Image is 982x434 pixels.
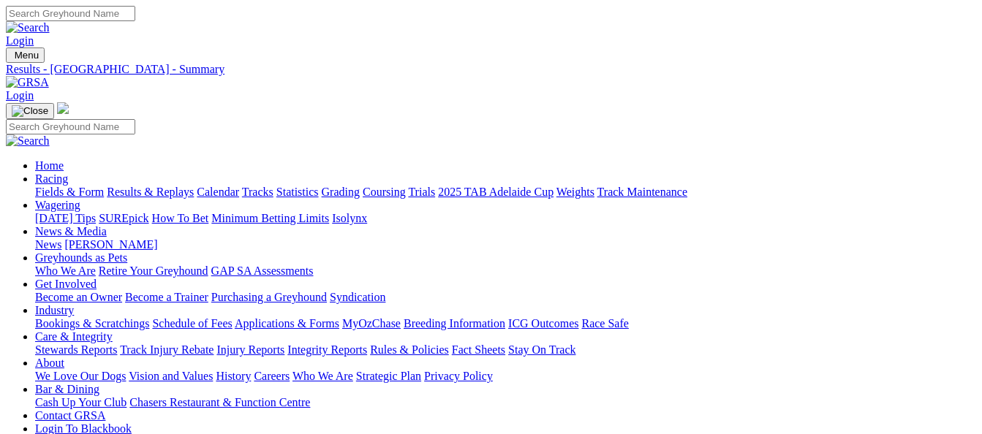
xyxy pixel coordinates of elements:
input: Search [6,6,135,21]
a: Login [6,34,34,47]
a: Fields & Form [35,186,104,198]
a: Syndication [330,291,385,303]
div: Greyhounds as Pets [35,264,976,278]
a: History [216,370,251,382]
a: Get Involved [35,278,97,290]
a: How To Bet [152,212,209,224]
button: Toggle navigation [6,47,45,63]
a: Stewards Reports [35,343,117,356]
img: logo-grsa-white.png [57,102,69,114]
a: Login [6,89,34,102]
a: Results & Replays [107,186,194,198]
a: Breeding Information [404,317,505,330]
div: About [35,370,976,383]
a: About [35,357,64,369]
a: Care & Integrity [35,330,113,343]
img: Search [6,21,50,34]
a: Grading [322,186,360,198]
a: We Love Our Dogs [35,370,126,382]
img: Close [12,105,48,117]
a: Applications & Forms [235,317,339,330]
a: News [35,238,61,251]
a: [DATE] Tips [35,212,96,224]
a: SUREpick [99,212,148,224]
div: Racing [35,186,976,199]
a: Cash Up Your Club [35,396,126,408]
a: Purchasing a Greyhound [211,291,327,303]
div: Get Involved [35,291,976,304]
a: Coursing [363,186,406,198]
a: Weights [556,186,594,198]
a: Become an Owner [35,291,122,303]
a: Isolynx [332,212,367,224]
a: Injury Reports [216,343,284,356]
a: Vision and Values [129,370,213,382]
a: News & Media [35,225,107,237]
a: Careers [254,370,290,382]
a: Who We Are [292,370,353,382]
div: Industry [35,317,976,330]
a: Bar & Dining [35,383,99,395]
a: [PERSON_NAME] [64,238,157,251]
a: Bookings & Scratchings [35,317,149,330]
a: Greyhounds as Pets [35,251,127,264]
button: Toggle navigation [6,103,54,119]
a: Rules & Policies [370,343,449,356]
a: Minimum Betting Limits [211,212,329,224]
a: Tracks [242,186,273,198]
a: Results - [GEOGRAPHIC_DATA] - Summary [6,63,976,76]
a: Chasers Restaurant & Function Centre [129,396,310,408]
a: Wagering [35,199,80,211]
div: Care & Integrity [35,343,976,357]
div: Bar & Dining [35,396,976,409]
a: Integrity Reports [287,343,367,356]
div: Wagering [35,212,976,225]
span: Menu [15,50,39,61]
a: Schedule of Fees [152,317,232,330]
a: Industry [35,304,74,316]
a: Become a Trainer [125,291,208,303]
a: Track Maintenance [597,186,687,198]
a: Strategic Plan [356,370,421,382]
a: Fact Sheets [452,343,505,356]
a: Stay On Track [508,343,575,356]
a: 2025 TAB Adelaide Cup [438,186,554,198]
a: Contact GRSA [35,409,105,422]
div: News & Media [35,238,976,251]
a: Retire Your Greyhound [99,264,208,277]
a: Who We Are [35,264,96,277]
a: ICG Outcomes [508,317,578,330]
a: MyOzChase [342,317,401,330]
a: Track Injury Rebate [120,343,214,356]
a: Privacy Policy [424,370,493,382]
a: Trials [408,186,435,198]
a: Race Safe [581,317,628,330]
img: GRSA [6,76,49,89]
input: Search [6,119,135,134]
a: Statistics [276,186,319,198]
a: Calendar [197,186,239,198]
img: Search [6,134,50,148]
a: Racing [35,172,68,185]
a: Home [35,159,64,172]
a: GAP SA Assessments [211,264,314,277]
